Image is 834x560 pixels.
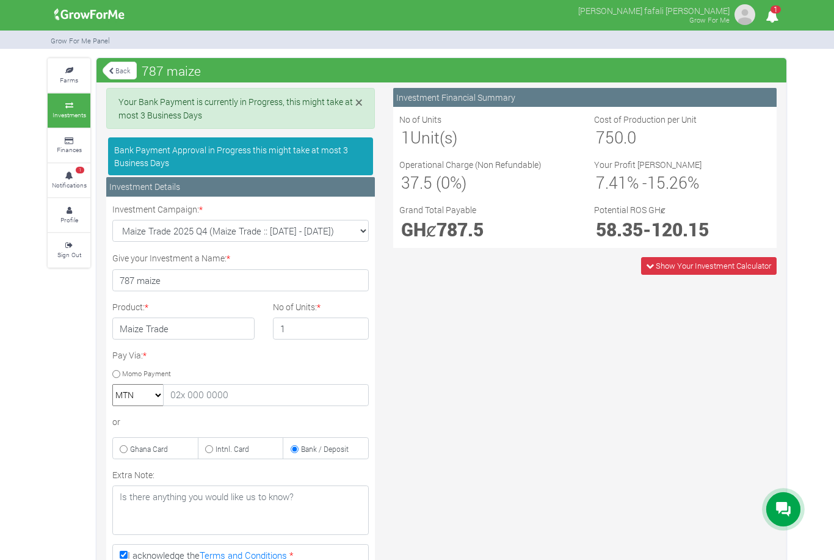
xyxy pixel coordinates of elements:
a: Profile [48,198,90,232]
label: Your Profit [PERSON_NAME] [594,158,702,171]
span: 37.5 (0%) [401,172,466,193]
div: or [112,415,369,428]
input: I acknowledge theTerms and Conditions * [120,551,128,559]
small: Investments [53,111,86,119]
small: Ghana Card [130,444,168,454]
label: Give your Investment a Name: [112,252,230,264]
span: × [355,93,363,111]
small: Intnl. Card [216,444,249,454]
input: Bank / Deposit [291,445,299,453]
a: Farms [48,59,90,92]
span: 1 [771,5,781,13]
small: Grow For Me [689,15,730,24]
small: Farms [60,76,78,84]
span: 58.35 [596,217,643,241]
i: Notifications [760,2,784,30]
span: Show Your Investment Calculator [656,260,771,271]
span: 7.41 [596,172,627,193]
a: Back [103,60,137,81]
h2: - [596,218,769,240]
input: Intnl. Card [205,445,213,453]
label: No of Units [399,113,441,126]
label: Product: [112,300,148,313]
label: Potential ROS GHȼ [594,203,665,216]
p: [PERSON_NAME] fafali [PERSON_NAME] [578,2,730,17]
a: 1 Notifications [48,164,90,197]
span: 15.26 [647,172,687,193]
div: Investment Details [106,177,375,196]
label: Investment Campaign: [112,203,203,216]
a: Finances [48,129,90,162]
h3: % - % [596,173,769,192]
label: Pay Via: [112,349,147,362]
input: Ghana Card [120,445,128,453]
div: Your Bank Payment is currently in Progress, this might take at most 3 Business Days [106,88,375,129]
label: No of Units: [273,300,321,313]
a: Investments [48,93,90,127]
h4: Maize Trade [112,318,255,340]
h2: GHȼ [401,218,574,240]
small: Finances [57,145,82,154]
div: Investment Financial Summary [393,88,777,107]
label: Extra Note: [112,468,154,481]
span: 120.15 [651,217,709,241]
small: Bank / Deposit [301,444,349,454]
input: Momo Payment [112,370,120,378]
label: Operational Charge (Non Refundable) [399,158,542,171]
h3: Unit(s) [401,128,574,147]
img: growforme image [50,2,129,27]
a: 1 [760,12,784,23]
a: Sign Out [48,233,90,267]
img: growforme image [733,2,757,27]
span: 1 [401,126,410,148]
small: Profile [60,216,78,224]
span: 1 [76,167,84,174]
input: Investment Name/Title [112,269,369,291]
small: Sign Out [57,250,81,259]
small: Notifications [52,181,87,189]
p: Bank Payment Approval in Progress this might take at most 3 Business Days [108,137,373,175]
input: 02x 000 0000 [163,384,369,406]
label: Cost of Production per Unit [594,113,697,126]
label: Grand Total Payable [399,203,476,216]
small: Grow For Me Panel [51,36,110,45]
span: 750.0 [596,126,636,148]
button: Close [355,95,363,109]
span: 787.5 [437,217,484,241]
span: 787 maize [139,59,204,83]
small: Momo Payment [122,369,171,378]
